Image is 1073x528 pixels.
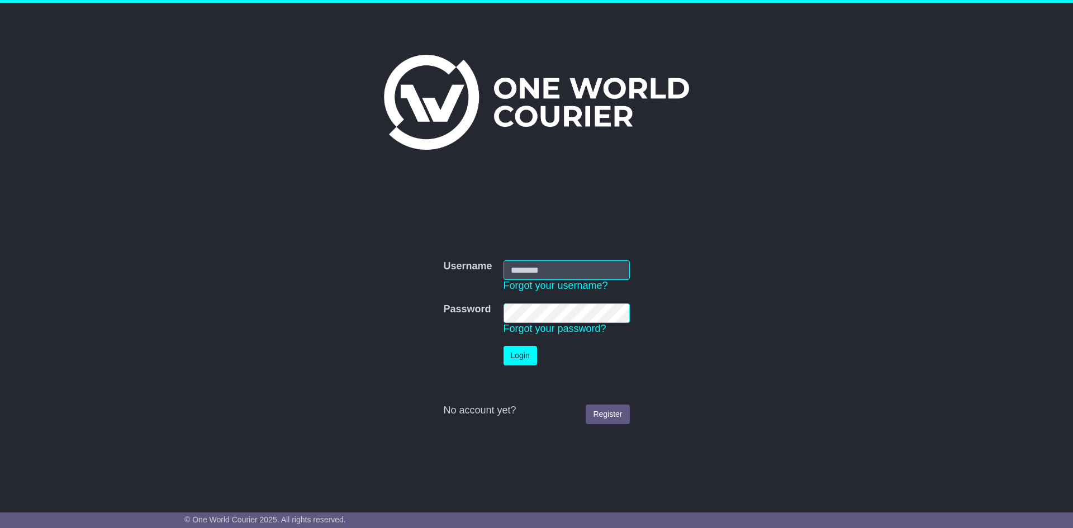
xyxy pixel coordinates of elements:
button: Login [504,346,537,365]
a: Forgot your username? [504,280,608,291]
div: No account yet? [443,405,629,417]
img: One World [384,55,689,150]
span: © One World Courier 2025. All rights reserved. [184,515,346,524]
a: Forgot your password? [504,323,606,334]
label: Password [443,303,491,316]
a: Register [586,405,629,424]
label: Username [443,260,492,273]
